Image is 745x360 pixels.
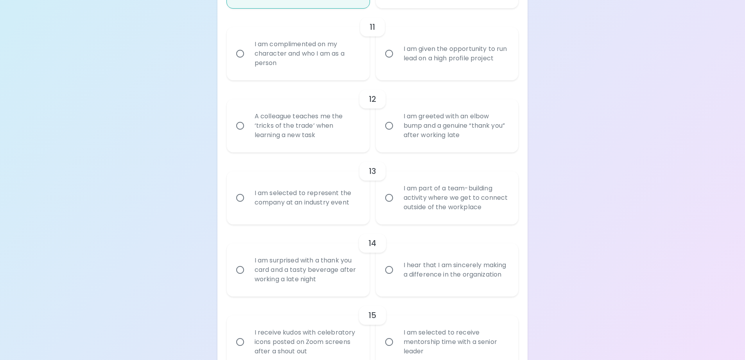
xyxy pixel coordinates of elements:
[227,80,519,152] div: choice-group-check
[368,237,376,250] h6: 14
[368,309,376,322] h6: 15
[397,251,514,289] div: I hear that I am sincerely making a difference in the organization
[248,179,365,217] div: I am selected to represent the company at an industry event
[248,102,365,149] div: A colleague teaches me the ‘tricks of the trade’ when learning a new task
[227,8,519,80] div: choice-group-check
[369,93,376,105] h6: 12
[397,35,514,72] div: I am given the opportunity to run lead on a high profile project
[370,21,375,33] h6: 11
[248,246,365,293] div: I am surprised with a thank you card and a tasty beverage after working a late night
[227,152,519,224] div: choice-group-check
[248,30,365,77] div: I am complimented on my character and who I am as a person
[227,224,519,297] div: choice-group-check
[397,174,514,221] div: I am part of a team-building activity where we get to connect outside of the workplace
[397,102,514,149] div: I am greeted with an elbow bump and a genuine “thank you” after working late
[369,165,376,177] h6: 13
